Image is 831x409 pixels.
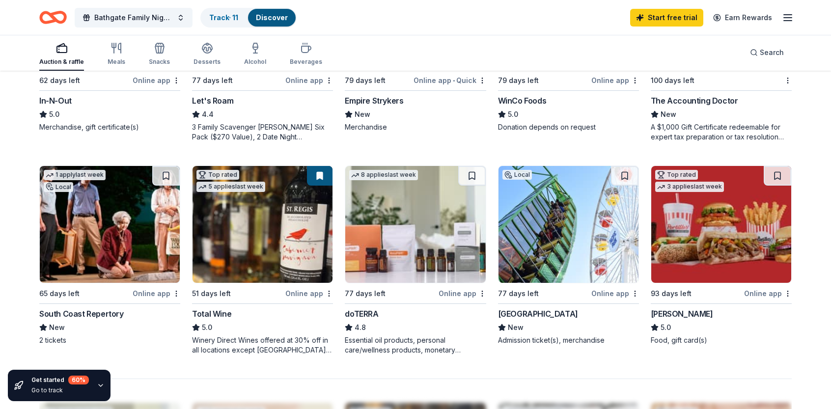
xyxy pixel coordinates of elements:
[49,322,65,333] span: New
[196,170,239,180] div: Top rated
[44,170,106,180] div: 1 apply last week
[349,170,418,180] div: 8 applies last week
[508,322,524,333] span: New
[39,288,80,300] div: 65 days left
[498,165,639,345] a: Image for Pacific ParkLocal77 days leftOnline app[GEOGRAPHIC_DATA]NewAdmission ticket(s), merchan...
[345,165,486,355] a: Image for doTERRA8 applieslast week77 days leftOnline appdoTERRA4.8Essential oil products, person...
[498,308,578,320] div: [GEOGRAPHIC_DATA]
[499,166,638,283] img: Image for Pacific Park
[498,288,539,300] div: 77 days left
[508,109,518,120] span: 5.0
[498,335,639,345] div: Admission ticket(s), merchandise
[345,166,485,283] img: Image for doTERRA
[651,166,791,283] img: Image for Portillo's
[31,386,89,394] div: Go to track
[192,165,333,355] a: Image for Total WineTop rated5 applieslast week51 days leftOnline appTotal Wine5.0Winery Direct W...
[661,109,676,120] span: New
[498,122,639,132] div: Donation depends on request
[39,165,180,345] a: Image for South Coast Repertory1 applylast weekLocal65 days leftOnline appSouth Coast RepertoryNe...
[345,122,486,132] div: Merchandise
[39,38,84,71] button: Auction & raffle
[285,287,333,300] div: Online app
[192,308,231,320] div: Total Wine
[149,58,170,66] div: Snacks
[591,287,639,300] div: Online app
[244,58,266,66] div: Alcohol
[655,182,724,192] div: 3 applies last week
[651,165,792,345] a: Image for Portillo'sTop rated3 applieslast week93 days leftOnline app[PERSON_NAME]5.0Food, gift c...
[202,322,212,333] span: 5.0
[285,74,333,86] div: Online app
[202,109,214,120] span: 4.4
[707,9,778,27] a: Earn Rewards
[439,287,486,300] div: Online app
[44,182,73,192] div: Local
[651,122,792,142] div: A $1,000 Gift Certificate redeemable for expert tax preparation or tax resolution services—recipi...
[108,38,125,71] button: Meals
[209,13,238,22] a: Track· 11
[49,109,59,120] span: 5.0
[498,75,539,86] div: 79 days left
[651,75,694,86] div: 100 days left
[39,6,67,29] a: Home
[355,322,366,333] span: 4.8
[345,335,486,355] div: Essential oil products, personal care/wellness products, monetary donations
[149,38,170,71] button: Snacks
[290,58,322,66] div: Beverages
[651,308,713,320] div: [PERSON_NAME]
[290,38,322,71] button: Beverages
[742,43,792,62] button: Search
[630,9,703,27] a: Start free trial
[94,12,173,24] span: Bathgate Family Night Out
[498,95,547,107] div: WinCo Foods
[31,376,89,384] div: Get started
[192,122,333,142] div: 3 Family Scavenger [PERSON_NAME] Six Pack ($270 Value), 2 Date Night Scavenger [PERSON_NAME] Two ...
[244,38,266,71] button: Alcohol
[661,322,671,333] span: 5.0
[193,166,332,283] img: Image for Total Wine
[345,75,386,86] div: 79 days left
[345,288,386,300] div: 77 days left
[651,335,792,345] div: Food, gift card(s)
[651,288,692,300] div: 93 days left
[194,58,221,66] div: Desserts
[744,287,792,300] div: Online app
[194,38,221,71] button: Desserts
[453,77,455,84] span: •
[192,95,233,107] div: Let's Roam
[39,335,180,345] div: 2 tickets
[133,74,180,86] div: Online app
[68,376,89,384] div: 60 %
[192,75,233,86] div: 77 days left
[196,182,265,192] div: 5 applies last week
[355,109,370,120] span: New
[502,170,532,180] div: Local
[256,13,288,22] a: Discover
[40,166,180,283] img: Image for South Coast Repertory
[414,74,486,86] div: Online app Quick
[591,74,639,86] div: Online app
[345,308,378,320] div: doTERRA
[200,8,297,27] button: Track· 11Discover
[108,58,125,66] div: Meals
[760,47,784,58] span: Search
[39,308,124,320] div: South Coast Repertory
[39,58,84,66] div: Auction & raffle
[39,75,80,86] div: 62 days left
[655,170,698,180] div: Top rated
[651,95,738,107] div: The Accounting Doctor
[75,8,193,27] button: Bathgate Family Night Out
[39,122,180,132] div: Merchandise, gift certificate(s)
[345,95,403,107] div: Empire Strykers
[133,287,180,300] div: Online app
[192,335,333,355] div: Winery Direct Wines offered at 30% off in all locations except [GEOGRAPHIC_DATA], [GEOGRAPHIC_DAT...
[39,95,72,107] div: In-N-Out
[192,288,231,300] div: 51 days left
